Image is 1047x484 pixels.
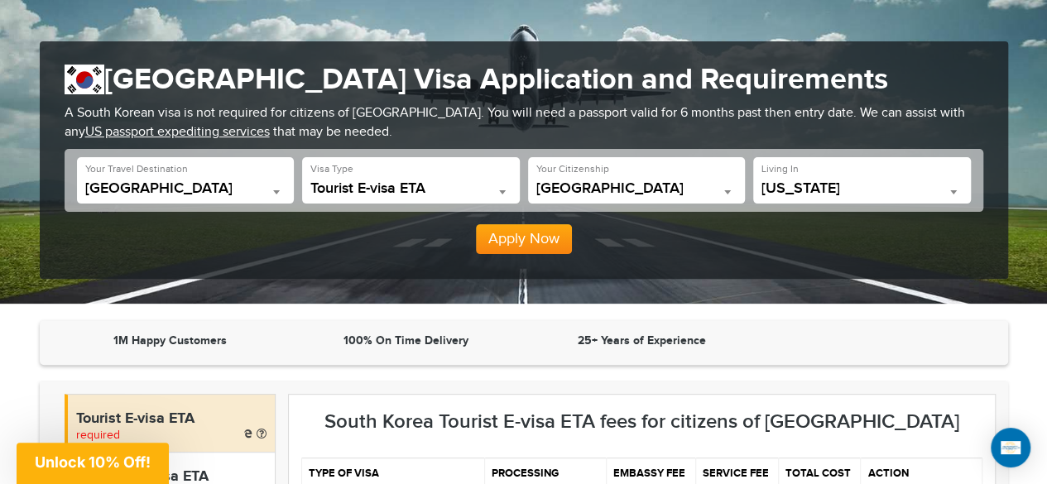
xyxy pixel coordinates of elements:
p: A South Korean visa is not required for citizens of [GEOGRAPHIC_DATA]. You will need a passport v... [65,104,983,142]
label: Your Travel Destination [85,162,188,176]
span: South Korea [85,180,286,204]
label: Your Citizenship [536,162,609,176]
div: Open Intercom Messenger [991,428,1030,467]
strong: 25+ Years of Experience [578,333,706,347]
div: Unlock 10% Off! [17,443,169,484]
iframe: Customer reviews powered by Trustpilot [764,333,992,352]
h3: South Korea Tourist E-visa ETA fees for citizens of [GEOGRAPHIC_DATA] [301,411,982,433]
button: Apply Now [476,224,572,254]
h1: [GEOGRAPHIC_DATA] Visa Application and Requirements [65,62,983,98]
span: South Korea [85,180,286,197]
span: required [76,429,120,442]
a: US passport expediting services [85,124,270,140]
span: Unlock 10% Off! [35,453,151,471]
span: Colorado [761,180,963,204]
span: Tourist E-visa ETA [310,180,511,204]
span: United States [536,180,737,197]
strong: 100% On Time Delivery [343,333,468,347]
label: Visa Type [310,162,353,176]
span: Tourist E-visa ETA [310,180,511,197]
strong: 1M Happy Customers [113,333,227,347]
span: Colorado [761,180,963,197]
span: United States [536,180,737,204]
h4: Tourist E-visa ETA [76,411,267,428]
label: Living In [761,162,799,176]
